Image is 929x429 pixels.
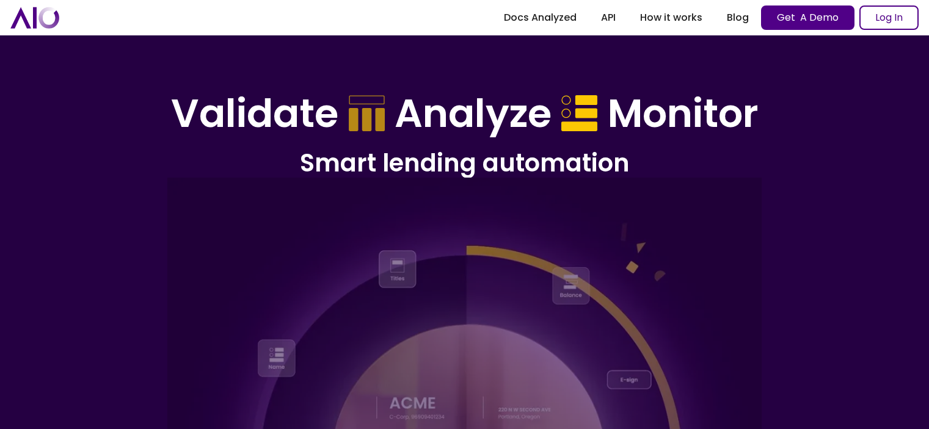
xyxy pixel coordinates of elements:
[395,90,552,137] h1: Analyze
[492,7,589,29] a: Docs Analyzed
[715,7,761,29] a: Blog
[859,5,919,30] a: Log In
[608,90,759,137] h1: Monitor
[589,7,628,29] a: API
[10,7,59,28] a: home
[628,7,715,29] a: How it works
[171,90,338,137] h1: Validate
[117,147,813,179] h2: Smart lending automation
[761,5,854,30] a: Get A Demo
